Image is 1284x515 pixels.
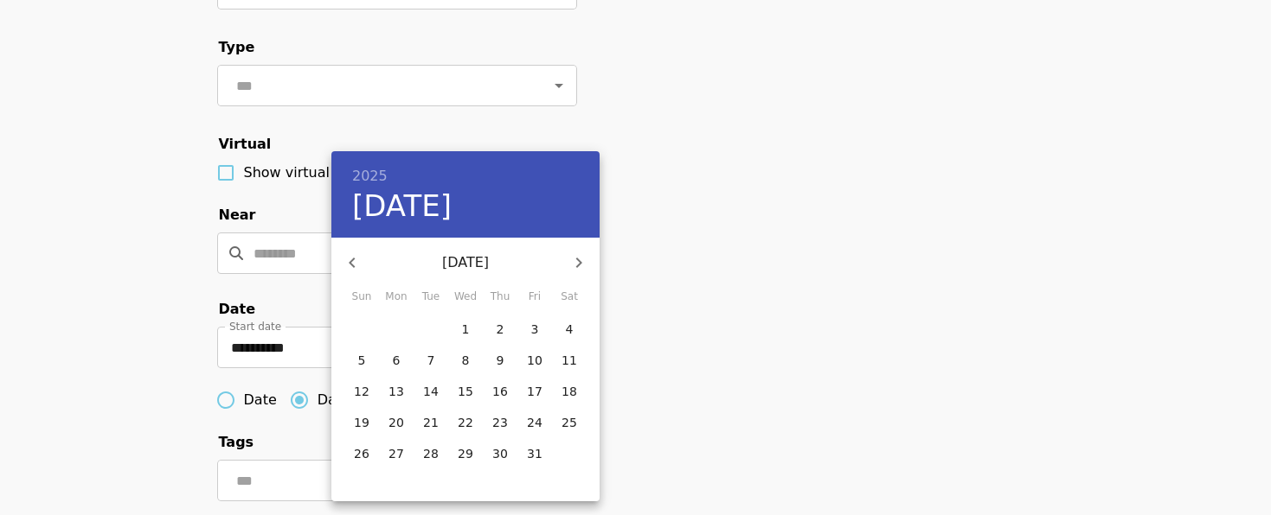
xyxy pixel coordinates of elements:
button: 29 [450,439,481,470]
p: 7 [427,352,435,369]
button: 21 [415,408,446,439]
p: 21 [423,414,439,431]
button: 16 [485,377,516,408]
button: 17 [519,377,550,408]
span: Wed [450,289,481,306]
button: 23 [485,408,516,439]
button: 15 [450,377,481,408]
button: 5 [346,346,377,377]
p: 10 [527,352,542,369]
button: 25 [554,408,585,439]
p: 12 [354,383,369,400]
button: 1 [450,315,481,346]
button: 31 [519,439,550,470]
p: 9 [497,352,504,369]
p: 19 [354,414,369,431]
button: 12 [346,377,377,408]
button: 30 [485,439,516,470]
p: 16 [492,383,508,400]
span: Mon [381,289,412,306]
button: 6 [381,346,412,377]
p: 29 [458,445,473,462]
button: 19 [346,408,377,439]
p: 25 [562,414,577,431]
button: 18 [554,377,585,408]
p: 11 [562,352,577,369]
button: 24 [519,408,550,439]
p: 20 [388,414,404,431]
button: 8 [450,346,481,377]
button: [DATE] [352,188,452,225]
p: 31 [527,445,542,462]
button: 10 [519,346,550,377]
p: 4 [566,321,574,338]
span: Fri [519,289,550,306]
p: 2 [497,321,504,338]
button: 20 [381,408,412,439]
p: [DATE] [373,252,558,273]
button: 11 [554,346,585,377]
p: 5 [358,352,366,369]
p: 8 [462,352,470,369]
p: 30 [492,445,508,462]
span: Sat [554,289,585,306]
p: 14 [423,383,439,400]
p: 22 [458,414,473,431]
span: Thu [485,289,516,306]
p: 18 [562,383,577,400]
span: Tue [415,289,446,306]
button: 9 [485,346,516,377]
button: 4 [554,315,585,346]
button: 14 [415,377,446,408]
p: 15 [458,383,473,400]
p: 28 [423,445,439,462]
button: 2 [485,315,516,346]
p: 17 [527,383,542,400]
button: 2025 [352,164,388,188]
button: 13 [381,377,412,408]
button: 22 [450,408,481,439]
p: 3 [531,321,539,338]
button: 27 [381,439,412,470]
button: 26 [346,439,377,470]
button: 7 [415,346,446,377]
p: 24 [527,414,542,431]
button: 3 [519,315,550,346]
p: 6 [393,352,401,369]
p: 27 [388,445,404,462]
p: 23 [492,414,508,431]
p: 13 [388,383,404,400]
p: 26 [354,445,369,462]
button: 28 [415,439,446,470]
p: 1 [462,321,470,338]
span: Sun [346,289,377,306]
